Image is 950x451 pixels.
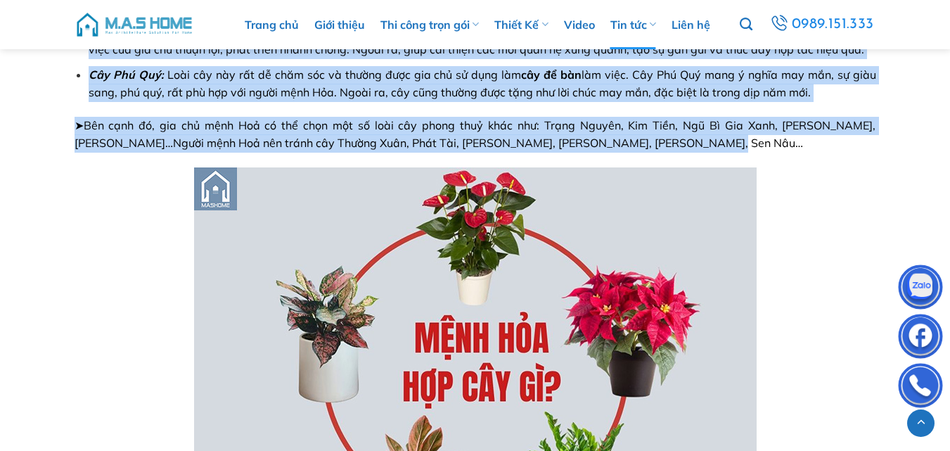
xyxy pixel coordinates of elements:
[899,268,942,310] img: Zalo
[75,4,194,46] img: M.A.S HOME – Tổng Thầu Thiết Kế Và Xây Nhà Trọn Gói
[792,13,874,37] span: 0989.151.333
[521,68,582,82] strong: cây để bàn
[768,12,875,37] a: 0989.151.333
[75,118,84,132] span: ➤
[89,68,164,82] strong: Cây Phú Quý:
[89,68,875,100] span: Loài cây này rất dễ chăm sóc và thường được gia chủ sử dụng làm làm việc. Cây Phú Quý mang ý nghĩ...
[899,367,942,409] img: Phone
[907,409,935,437] a: Lên đầu trang
[899,317,942,360] img: Facebook
[75,118,876,151] span: Bên cạnh đó, gia chủ mệnh Hoả có thể chọn một số loài cây phong thuỷ khác như: Trạng Nguyên, Kim ...
[740,10,752,39] a: Tìm kiếm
